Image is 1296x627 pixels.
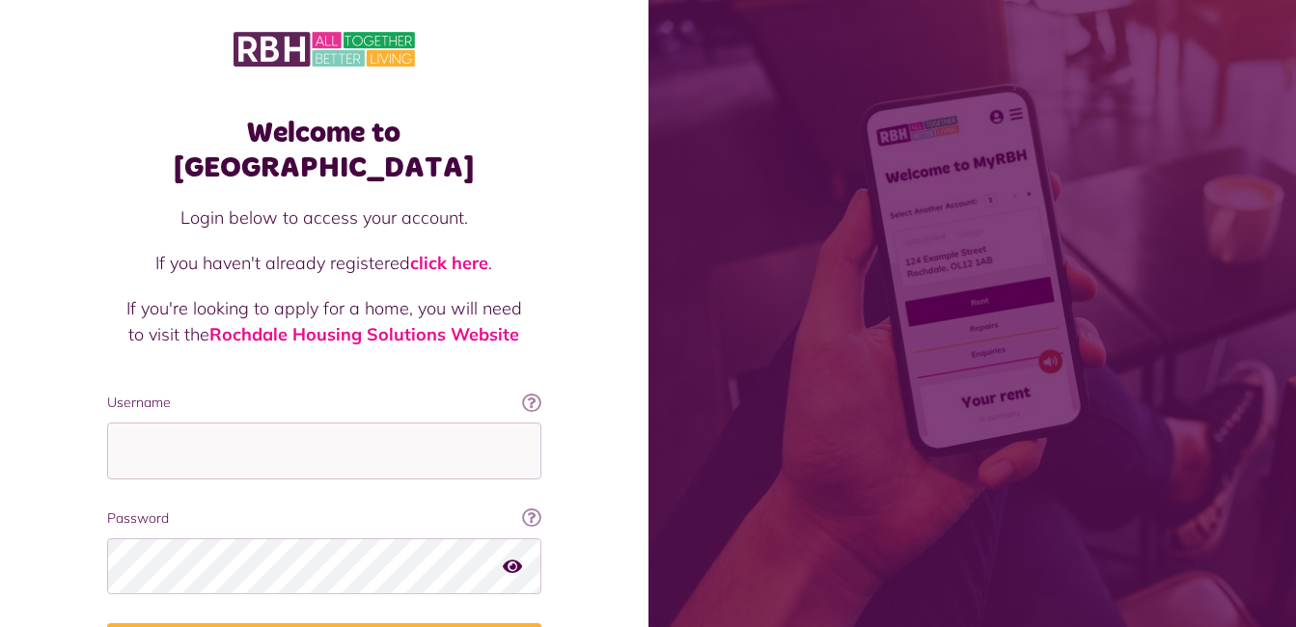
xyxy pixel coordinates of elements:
[209,323,519,345] a: Rochdale Housing Solutions Website
[410,252,488,274] a: click here
[126,295,522,347] p: If you're looking to apply for a home, you will need to visit the
[107,508,541,529] label: Password
[126,250,522,276] p: If you haven't already registered .
[107,116,541,185] h1: Welcome to [GEOGRAPHIC_DATA]
[126,204,522,231] p: Login below to access your account.
[107,393,541,413] label: Username
[234,29,415,69] img: MyRBH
